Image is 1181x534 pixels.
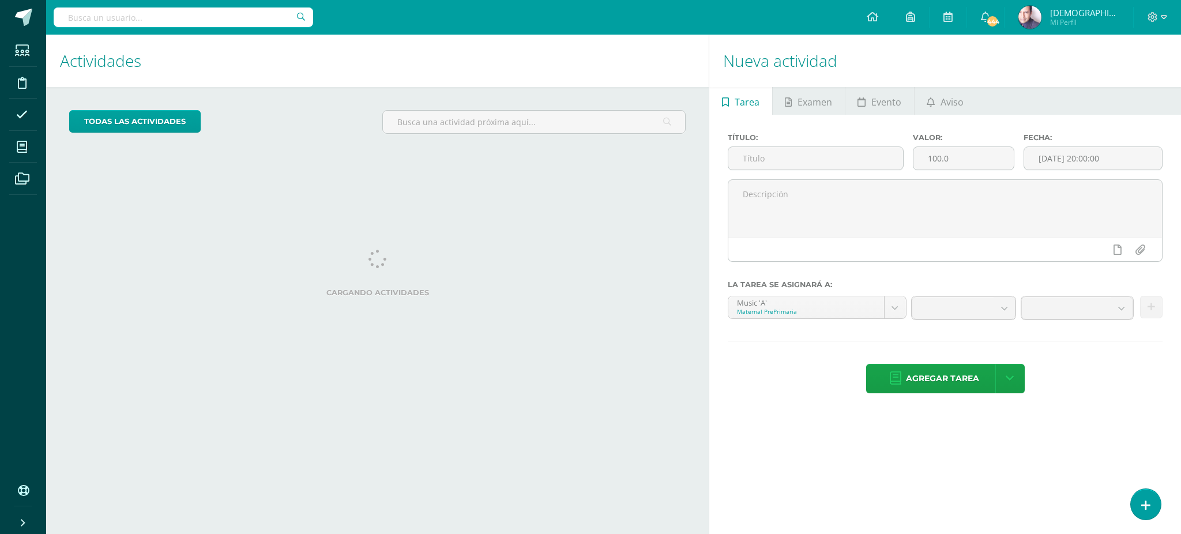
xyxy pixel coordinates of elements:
[1024,147,1162,170] input: Fecha de entrega
[60,35,695,87] h1: Actividades
[913,133,1014,142] label: Valor:
[798,88,832,116] span: Examen
[723,35,1167,87] h1: Nueva actividad
[871,88,901,116] span: Evento
[1050,7,1119,18] span: [DEMOGRAPHIC_DATA]
[54,7,313,27] input: Busca un usuario...
[69,288,686,297] label: Cargando actividades
[986,15,998,28] span: 444
[845,87,914,115] a: Evento
[773,87,845,115] a: Examen
[906,364,979,393] span: Agregar tarea
[728,133,904,142] label: Título:
[69,110,201,133] a: todas las Actividades
[383,111,686,133] input: Busca una actividad próxima aquí...
[1050,17,1119,27] span: Mi Perfil
[728,296,905,318] a: Music 'A'Maternal PrePrimaria
[1018,6,1041,29] img: bb97c0accd75fe6aba3753b3e15f42da.png
[913,147,1014,170] input: Puntos máximos
[941,88,964,116] span: Aviso
[735,88,759,116] span: Tarea
[728,280,1163,289] label: La tarea se asignará a:
[915,87,976,115] a: Aviso
[1024,133,1163,142] label: Fecha:
[709,87,772,115] a: Tarea
[737,307,875,315] div: Maternal PrePrimaria
[728,147,903,170] input: Título
[737,296,875,307] div: Music 'A'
